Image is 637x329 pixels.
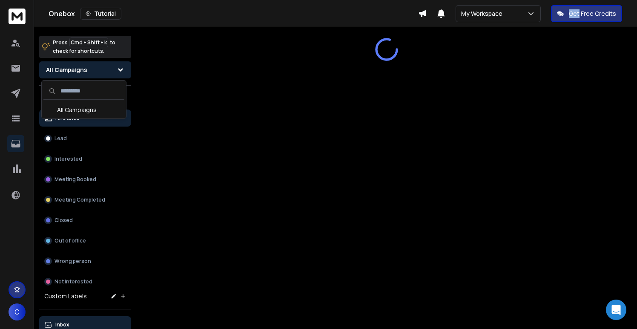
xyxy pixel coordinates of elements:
p: Meeting Completed [55,196,105,203]
button: Tutorial [80,8,121,20]
p: Get Free Credits [569,9,616,18]
div: Open Intercom Messenger [606,300,626,320]
span: C [9,303,26,320]
p: Press to check for shortcuts. [53,38,115,55]
p: Out of office [55,237,86,244]
div: Onebox [49,8,418,20]
span: Cmd + Shift + k [69,38,108,47]
h1: All Campaigns [46,66,87,74]
p: Meeting Booked [55,176,96,183]
p: Interested [55,156,82,162]
p: Lead [55,135,67,142]
p: Closed [55,217,73,224]
p: My Workspace [461,9,506,18]
p: Not Interested [55,278,92,285]
p: Inbox [55,321,69,328]
div: All Campaigns [43,103,124,117]
p: Wrong person [55,258,91,265]
h3: Filters [39,92,131,104]
h3: Custom Labels [44,292,87,300]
